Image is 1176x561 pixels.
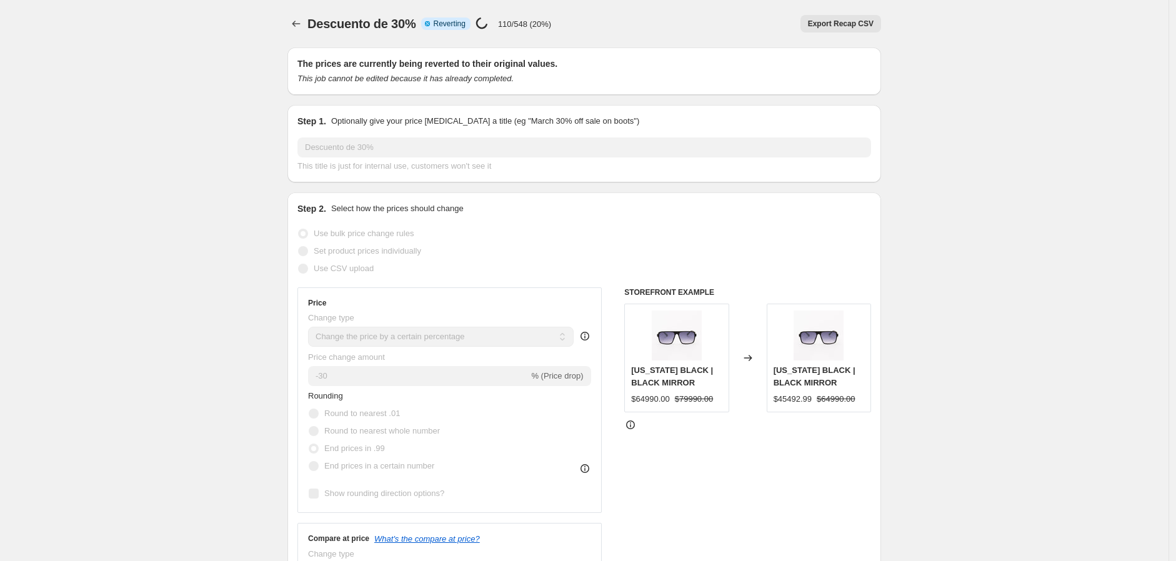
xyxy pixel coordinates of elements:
[774,393,812,405] div: $45492.99
[308,298,326,308] h3: Price
[297,115,326,127] h2: Step 1.
[324,409,400,418] span: Round to nearest .01
[297,202,326,215] h2: Step 2.
[308,352,385,362] span: Price change amount
[631,393,669,405] div: $64990.00
[324,426,440,435] span: Round to nearest whole number
[297,74,514,83] i: This job cannot be edited because it has already completed.
[308,391,343,400] span: Rounding
[631,365,713,387] span: [US_STATE] BLACK | BLACK MIRROR
[434,19,466,29] span: Reverting
[324,444,385,453] span: End prices in .99
[800,15,881,32] button: Export Recap CSV
[324,489,444,498] span: Show rounding direction options?
[794,310,844,360] img: MONTANABLACK1_80x.jpg
[652,310,702,360] img: MONTANABLACK1_80x.jpg
[324,461,434,470] span: End prices in a certain number
[808,19,874,29] span: Export Recap CSV
[297,137,871,157] input: 30% off holiday sale
[774,365,855,387] span: [US_STATE] BLACK | BLACK MIRROR
[531,371,583,380] span: % (Price drop)
[314,246,421,256] span: Set product prices individually
[314,264,374,273] span: Use CSV upload
[331,115,639,127] p: Optionally give your price [MEDICAL_DATA] a title (eg "March 30% off sale on boots")
[675,393,713,405] strike: $79990.00
[579,330,591,342] div: help
[307,17,416,31] span: Descuento de 30%
[297,161,491,171] span: This title is just for internal use, customers won't see it
[308,534,369,544] h3: Compare at price
[297,57,871,70] h2: The prices are currently being reverted to their original values.
[308,549,354,559] span: Change type
[498,19,551,29] p: 110/548 (20%)
[817,393,855,405] strike: $64990.00
[331,202,464,215] p: Select how the prices should change
[287,15,305,32] button: Price change jobs
[308,313,354,322] span: Change type
[308,366,529,386] input: -15
[374,534,480,544] button: What's the compare at price?
[624,287,871,297] h6: STOREFRONT EXAMPLE
[314,229,414,238] span: Use bulk price change rules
